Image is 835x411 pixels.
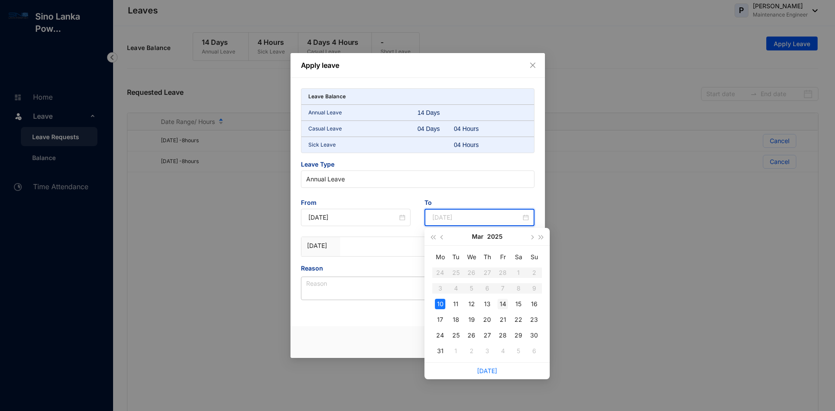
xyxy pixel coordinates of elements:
th: Sa [511,249,526,265]
div: 04 Days [417,124,454,133]
textarea: Reason [301,277,534,300]
td: 2025-03-17 [432,312,448,327]
div: 22 [513,314,524,325]
td: 2025-03-10 [432,296,448,312]
th: Tu [448,249,464,265]
td: 2025-03-19 [464,312,479,327]
p: Leave Balance [308,92,346,101]
div: 23 [529,314,539,325]
p: [DATE] [307,241,334,250]
div: 19 [466,314,477,325]
div: 04 Hours [454,124,491,133]
td: 2025-03-27 [479,327,495,343]
div: 20 [482,314,492,325]
div: 4 [498,346,508,356]
div: 10 [435,299,445,309]
div: 15 [513,299,524,309]
div: 18 [451,314,461,325]
div: 16 [529,299,539,309]
div: 26 [466,330,477,341]
td: 2025-03-30 [526,327,542,343]
th: Th [479,249,495,265]
div: 6 [529,346,539,356]
div: 11 [451,299,461,309]
span: To [424,198,534,209]
th: Mo [432,249,448,265]
span: Leave Type [301,160,534,170]
div: 2 [466,346,477,356]
td: 2025-03-25 [448,327,464,343]
input: Start Date [308,213,398,222]
td: 2025-03-12 [464,296,479,312]
th: Fr [495,249,511,265]
td: 2025-03-28 [495,327,511,343]
td: 2025-03-16 [526,296,542,312]
div: 27 [482,330,492,341]
div: 04 Hours [454,140,491,149]
div: 31 [435,346,445,356]
p: Casual Leave [308,124,418,133]
div: 5 [513,346,524,356]
div: 1 [451,346,461,356]
span: close [529,62,536,69]
div: 13 [482,299,492,309]
span: Annual Leave [306,173,529,186]
td: 2025-04-02 [464,343,479,359]
input: End Date [432,213,521,222]
td: 2025-04-03 [479,343,495,359]
td: 2025-03-14 [495,296,511,312]
div: 30 [529,330,539,341]
span: From [301,198,411,209]
button: 2025 [487,228,503,245]
div: 29 [513,330,524,341]
td: 2025-03-26 [464,327,479,343]
td: 2025-03-15 [511,296,526,312]
td: 2025-03-18 [448,312,464,327]
label: Reason [301,264,329,273]
td: 2025-03-29 [511,327,526,343]
td: 2025-04-01 [448,343,464,359]
td: 2025-03-31 [432,343,448,359]
div: 14 Days [417,108,454,117]
td: 2025-03-20 [479,312,495,327]
a: [DATE] [477,367,497,374]
p: Sick Leave [308,140,418,149]
td: 2025-03-11 [448,296,464,312]
td: 2025-03-21 [495,312,511,327]
div: 25 [451,330,461,341]
div: 3 [482,346,492,356]
div: 28 [498,330,508,341]
div: 12 [466,299,477,309]
td: 2025-04-06 [526,343,542,359]
p: Annual Leave [308,108,418,117]
th: Su [526,249,542,265]
td: 2025-03-13 [479,296,495,312]
button: Mar [472,228,484,245]
td: 2025-04-05 [511,343,526,359]
td: 2025-03-24 [432,327,448,343]
div: 21 [498,314,508,325]
td: 2025-03-22 [511,312,526,327]
div: 17 [435,314,445,325]
button: Close [528,60,538,70]
div: 24 [435,330,445,341]
td: 2025-03-23 [526,312,542,327]
p: Apply leave [301,60,534,70]
th: We [464,249,479,265]
td: 2025-04-04 [495,343,511,359]
div: 14 [498,299,508,309]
